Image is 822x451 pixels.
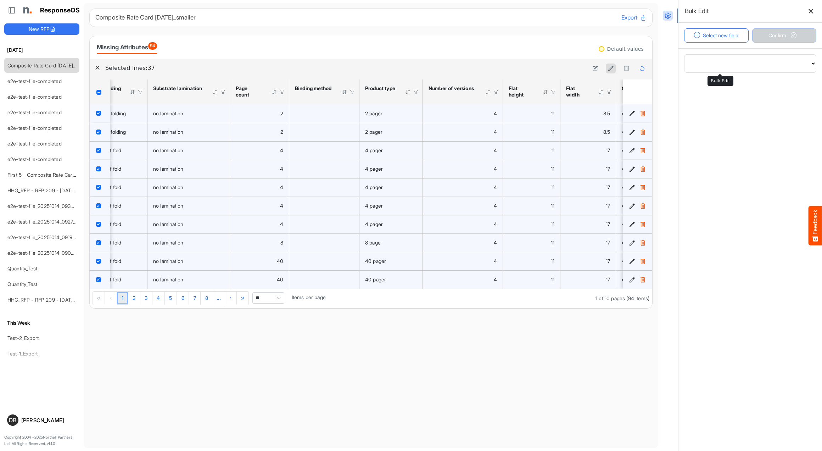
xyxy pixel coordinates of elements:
[98,270,147,289] td: half fold is template cell Column Header httpsnorthellcomontologiesmapping-rulesmanufacturinghasf...
[423,197,503,215] td: 4 is template cell Column Header httpsnorthellcomontologiesmapping-rulesorderhasnumberofversions
[289,233,359,252] td: is template cell Column Header httpsnorthellcomontologiesmapping-rulesassemblyhasbindingmethod
[603,129,610,135] span: 8.5
[606,276,610,282] span: 17
[623,215,654,233] td: 228e4db1-1bb2-4819-a982-5f95da21eb5a is template cell Column Header
[128,292,140,305] a: Page 2 of 10 Pages
[147,104,230,123] td: no lamination is template cell Column Header httpsnorthellcomontologiesmapping-rulesmanufacturing...
[289,178,359,197] td: is template cell Column Header httpsnorthellcomontologiesmapping-rulesassemblyhasbindingmethod
[494,184,497,190] span: 4
[7,265,37,271] a: Quantity_Test
[280,147,283,153] span: 4
[147,270,230,289] td: no lamination is template cell Column Header httpsnorthellcomontologiesmapping-rulesmanufacturing...
[4,23,79,35] button: New RFP
[7,234,78,240] a: e2e-test-file_20251014_091955
[606,147,610,153] span: 17
[503,141,560,160] td: 11 is template cell Column Header httpsnorthellcomontologiesmapping-rulesmeasurementhasflatsizehe...
[98,233,147,252] td: half fold is template cell Column Header httpsnorthellcomontologiesmapping-rulesmanufacturinghasf...
[90,79,110,104] th: Header checkbox
[7,62,91,68] a: Composite Rate Card [DATE]_smaller
[503,178,560,197] td: 11 is template cell Column Header httpsnorthellcomontologiesmapping-rulesmeasurementhasflatsizehe...
[623,178,654,197] td: 07efb3cc-6039-409a-a892-95d04d150697 is template cell Column Header
[809,206,822,245] button: Feedback
[359,160,423,178] td: 4 pager is template cell Column Header httpsnorthellcomontologiesmapping-rulesproducthasproducttype
[148,42,157,50] span: 94
[560,123,616,141] td: 8.5 is template cell Column Header httpsnorthellcomontologiesmapping-rulesmeasurementhasflatsizew...
[551,258,554,264] span: 11
[365,147,383,153] span: 4 pager
[104,129,126,135] span: no folding
[503,252,560,270] td: 11 is template cell Column Header httpsnorthellcomontologiesmapping-rulesmeasurementhasflatsizehe...
[40,7,80,14] h1: ResponseOS
[629,221,636,228] button: Edit
[629,110,636,117] button: Edit
[7,156,62,162] a: e2e-test-file-completed
[551,166,554,172] span: 11
[503,104,560,123] td: 11 is template cell Column Header httpsnorthellcomontologiesmapping-rulesmeasurementhasflatsizehe...
[153,166,183,172] span: no lamination
[137,89,144,95] div: Filter Icon
[153,203,183,209] span: no lamination
[622,85,667,92] div: Color specification
[607,46,644,51] div: Default values
[230,197,289,215] td: 4 is template cell Column Header httpsnorthellcomontologiesmapping-rulesproducthaspagecount
[90,123,110,141] td: checkbox
[639,165,647,172] button: Delete
[551,147,554,153] span: 11
[560,233,616,252] td: 17 is template cell Column Header httpsnorthellcomontologiesmapping-rulesmeasurementhasflatsizewidth
[4,46,79,54] h6: [DATE]
[98,104,147,123] td: no folding is template cell Column Header httpsnorthellcomontologiesmapping-rulesmanufacturinghas...
[7,78,62,84] a: e2e-test-file-completed
[104,147,121,153] span: half fold
[413,89,419,95] div: Filter Icon
[560,104,616,123] td: 8.5 is template cell Column Header httpsnorthellcomontologiesmapping-rulesmeasurementhasflatsizew...
[365,276,386,282] span: 40 pager
[289,104,359,123] td: is template cell Column Header httpsnorthellcomontologiesmapping-rulesassemblyhasbindingmethod
[365,110,382,116] span: 2 pager
[494,147,497,153] span: 4
[560,141,616,160] td: 17 is template cell Column Header httpsnorthellcomontologiesmapping-rulesmeasurementhasflatsizewidth
[104,184,121,190] span: half fold
[639,128,647,136] button: Delete
[104,276,121,282] span: half fold
[105,292,117,304] div: Go to previous page
[153,276,183,282] span: no lamination
[90,215,110,233] td: checkbox
[31,52,96,59] span: Something's not working
[104,166,121,172] span: half fold
[493,89,499,95] div: Filter Icon
[93,292,105,304] div: Go to first page
[639,276,647,283] button: Delete
[90,252,110,270] td: checkbox
[280,203,283,209] span: 4
[359,104,423,123] td: 2 pager is template cell Column Header httpsnorthellcomontologiesmapping-rulesproducthasproducttype
[95,15,616,21] h6: Composite Rate Card [DATE]_smaller
[359,123,423,141] td: 2 pager is template cell Column Header httpsnorthellcomontologiesmapping-rulesproducthasproducttype
[117,292,128,305] a: Page 1 of 10 Pages
[52,14,73,32] span: 
[252,292,284,304] span: Pagerdropdown
[622,110,630,116] span: 4/4
[494,258,497,264] span: 4
[177,292,189,305] a: Page 6 of 10 Pages
[104,258,121,264] span: half fold
[560,252,616,270] td: 17 is template cell Column Header httpsnorthellcomontologiesmapping-rulesmeasurementhasflatsizewidth
[98,160,147,178] td: half fold is template cell Column Header httpsnorthellcomontologiesmapping-rulesmanufacturinghasf...
[7,219,79,225] a: e2e-test-file_20251014_092753
[622,276,630,282] span: 4/4
[551,221,554,227] span: 11
[90,289,652,308] div: Pager Container
[277,276,283,282] span: 40
[623,270,654,289] td: ee37d8fb-ac3d-4c87-be09-e72f3380739d is template cell Column Header
[98,215,147,233] td: half fold is template cell Column Header httpsnorthellcomontologiesmapping-rulesmanufacturinghasf...
[623,197,654,215] td: 5cb115f2-9c91-4bae-881a-ffbefe302cf3 is template cell Column Header
[98,141,147,160] td: half fold is template cell Column Header httpsnorthellcomontologiesmapping-rulesmanufacturinghasf...
[560,160,616,178] td: 17 is template cell Column Header httpsnorthellcomontologiesmapping-rulesmeasurementhasflatsizewidth
[230,123,289,141] td: 2 is template cell Column Header httpsnorthellcomontologiesmapping-rulesproducthaspagecount
[147,178,230,197] td: no lamination is template cell Column Header httpsnorthellcomontologiesmapping-rulesmanufacturing...
[21,418,77,423] div: [PERSON_NAME]
[280,110,283,116] span: 2
[4,319,79,327] h6: This Week
[623,141,654,160] td: 18af5d1a-f3dd-4f82-ac29-1ac4848f3df1 is template cell Column Header
[201,292,213,305] a: Page 8 of 10 Pages
[551,203,554,209] span: 11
